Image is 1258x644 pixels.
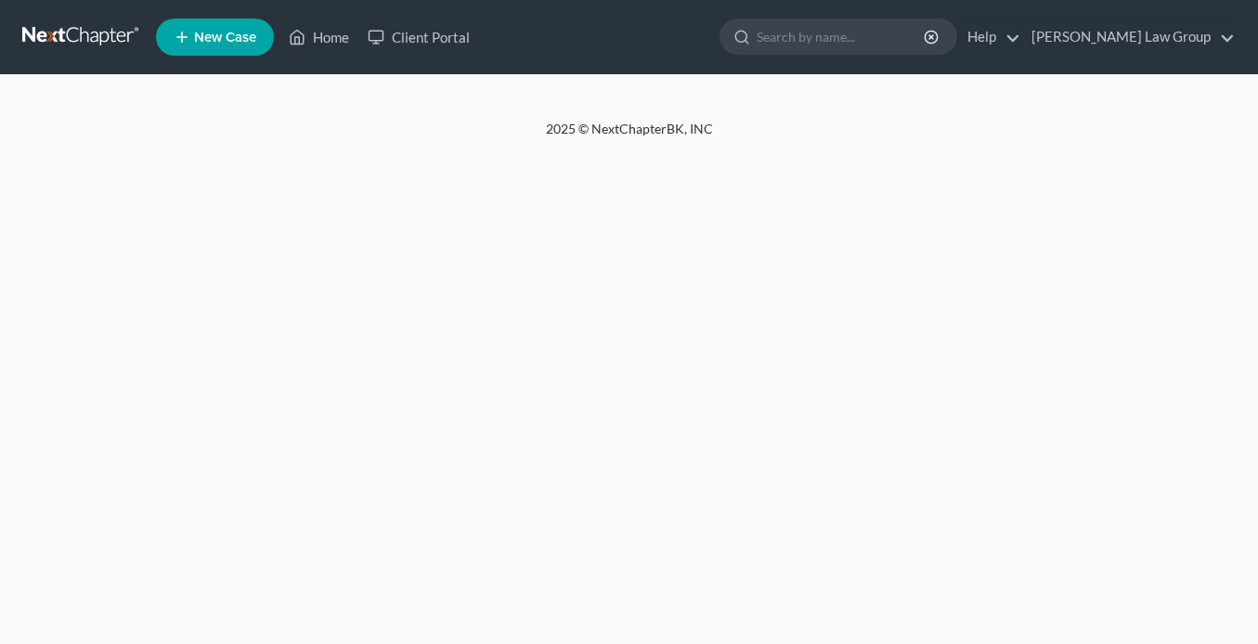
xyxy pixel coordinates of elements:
[358,20,479,54] a: Client Portal
[757,19,927,54] input: Search by name...
[194,31,256,45] span: New Case
[100,120,1159,153] div: 2025 © NextChapterBK, INC
[958,20,1020,54] a: Help
[1022,20,1235,54] a: [PERSON_NAME] Law Group
[279,20,358,54] a: Home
